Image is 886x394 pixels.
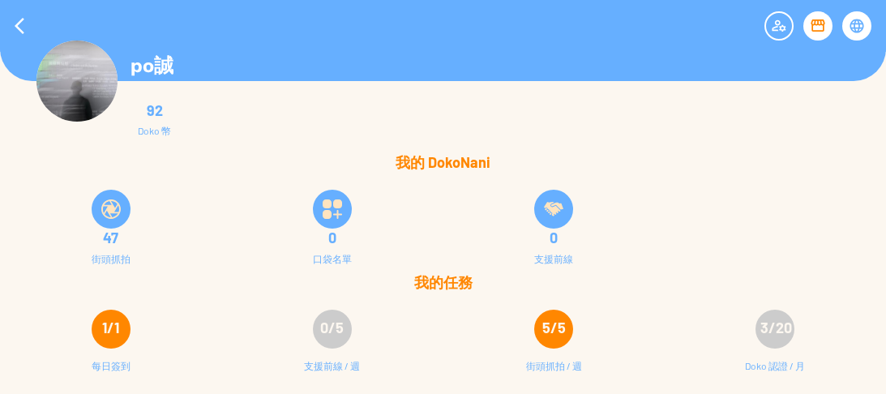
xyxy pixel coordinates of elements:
[320,319,344,336] span: 0/5
[10,229,212,246] div: 47
[138,102,171,118] div: 92
[534,253,573,264] div: 支援前線
[542,319,566,336] span: 5/5
[231,229,433,246] div: 0
[92,253,131,264] div: 街頭抓拍
[36,41,118,122] img: Visruth.jpg not found
[323,199,342,219] img: bucketListIcon.svg
[101,199,121,219] img: snapShot.svg
[304,358,360,391] div: 支援前線 / 週
[313,253,352,264] div: 口袋名單
[526,358,582,391] div: 街頭抓拍 / 週
[453,229,655,246] div: 0
[760,319,792,336] span: 3/20
[92,358,131,391] div: 每日簽到
[544,199,563,219] img: frontLineSupply.svg
[102,319,119,336] span: 1/1
[138,125,171,136] div: Doko 幣
[745,358,805,391] div: Doko 認證 / 月
[131,53,173,79] p: po誠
